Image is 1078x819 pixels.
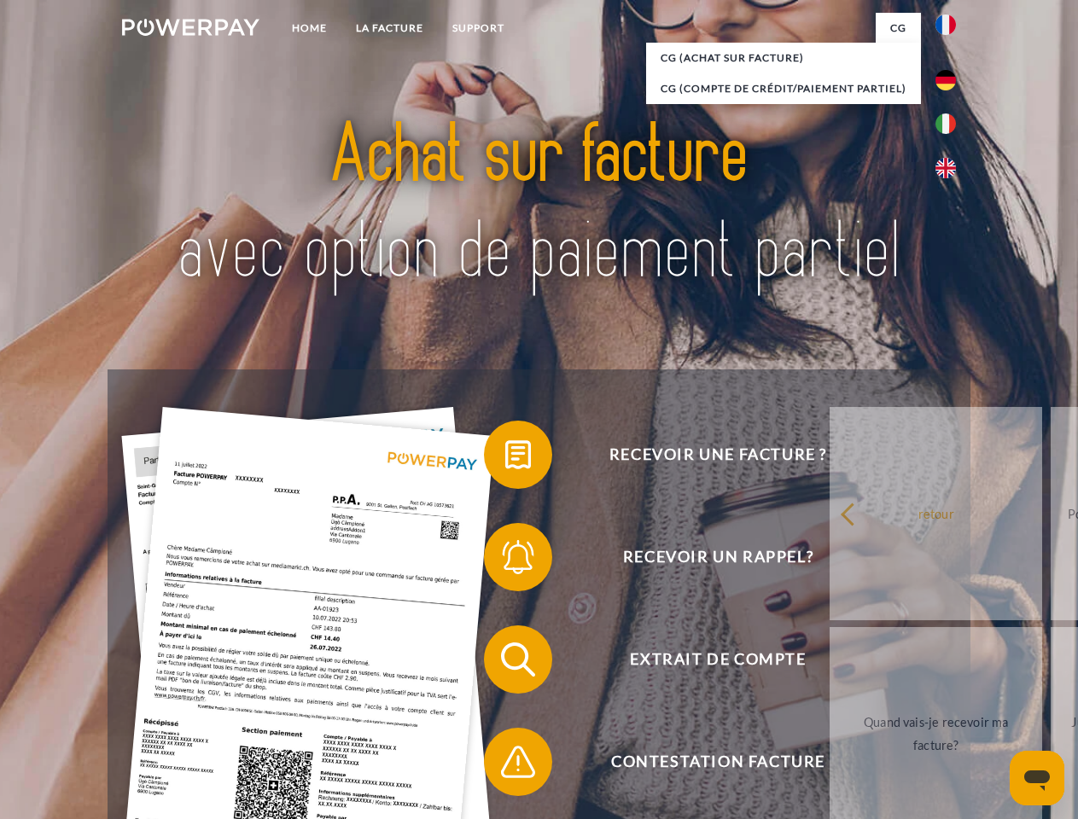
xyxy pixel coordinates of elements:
[509,728,927,796] span: Contestation Facture
[484,728,928,796] button: Contestation Facture
[935,15,956,35] img: fr
[484,421,928,489] button: Recevoir une facture ?
[497,638,539,681] img: qb_search.svg
[438,13,519,44] a: Support
[484,625,928,694] button: Extrait de compte
[163,82,915,327] img: title-powerpay_fr.svg
[497,741,539,783] img: qb_warning.svg
[935,113,956,134] img: it
[497,536,539,578] img: qb_bell.svg
[840,502,1032,525] div: retour
[497,433,539,476] img: qb_bill.svg
[935,70,956,90] img: de
[876,13,921,44] a: CG
[935,158,956,178] img: en
[341,13,438,44] a: LA FACTURE
[646,73,921,104] a: CG (Compte de crédit/paiement partiel)
[122,19,259,36] img: logo-powerpay-white.svg
[509,421,927,489] span: Recevoir une facture ?
[646,43,921,73] a: CG (achat sur facture)
[277,13,341,44] a: Home
[1010,751,1064,805] iframe: Bouton de lancement de la fenêtre de messagerie
[509,625,927,694] span: Extrait de compte
[840,711,1032,757] div: Quand vais-je recevoir ma facture?
[484,523,928,591] button: Recevoir un rappel?
[509,523,927,591] span: Recevoir un rappel?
